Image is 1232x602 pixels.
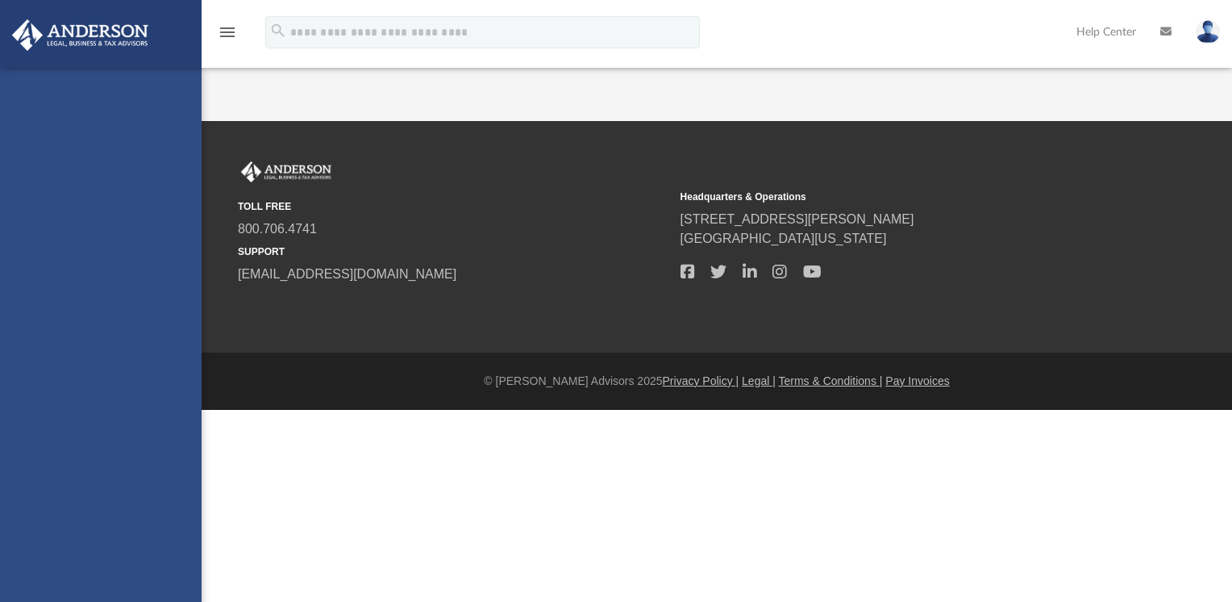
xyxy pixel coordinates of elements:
[681,190,1112,204] small: Headquarters & Operations
[238,199,669,214] small: TOLL FREE
[238,245,669,259] small: SUPPORT
[238,161,335,182] img: Anderson Advisors Platinum Portal
[238,267,456,281] a: [EMAIL_ADDRESS][DOMAIN_NAME]
[202,373,1232,390] div: © [PERSON_NAME] Advisors 2025
[1196,20,1220,44] img: User Pic
[681,232,887,245] a: [GEOGRAPHIC_DATA][US_STATE]
[7,19,153,51] img: Anderson Advisors Platinum Portal
[218,23,237,42] i: menu
[663,374,739,387] a: Privacy Policy |
[779,374,883,387] a: Terms & Conditions |
[238,222,317,236] a: 800.706.4741
[742,374,776,387] a: Legal |
[218,31,237,42] a: menu
[269,22,287,40] i: search
[681,212,914,226] a: [STREET_ADDRESS][PERSON_NAME]
[885,374,949,387] a: Pay Invoices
